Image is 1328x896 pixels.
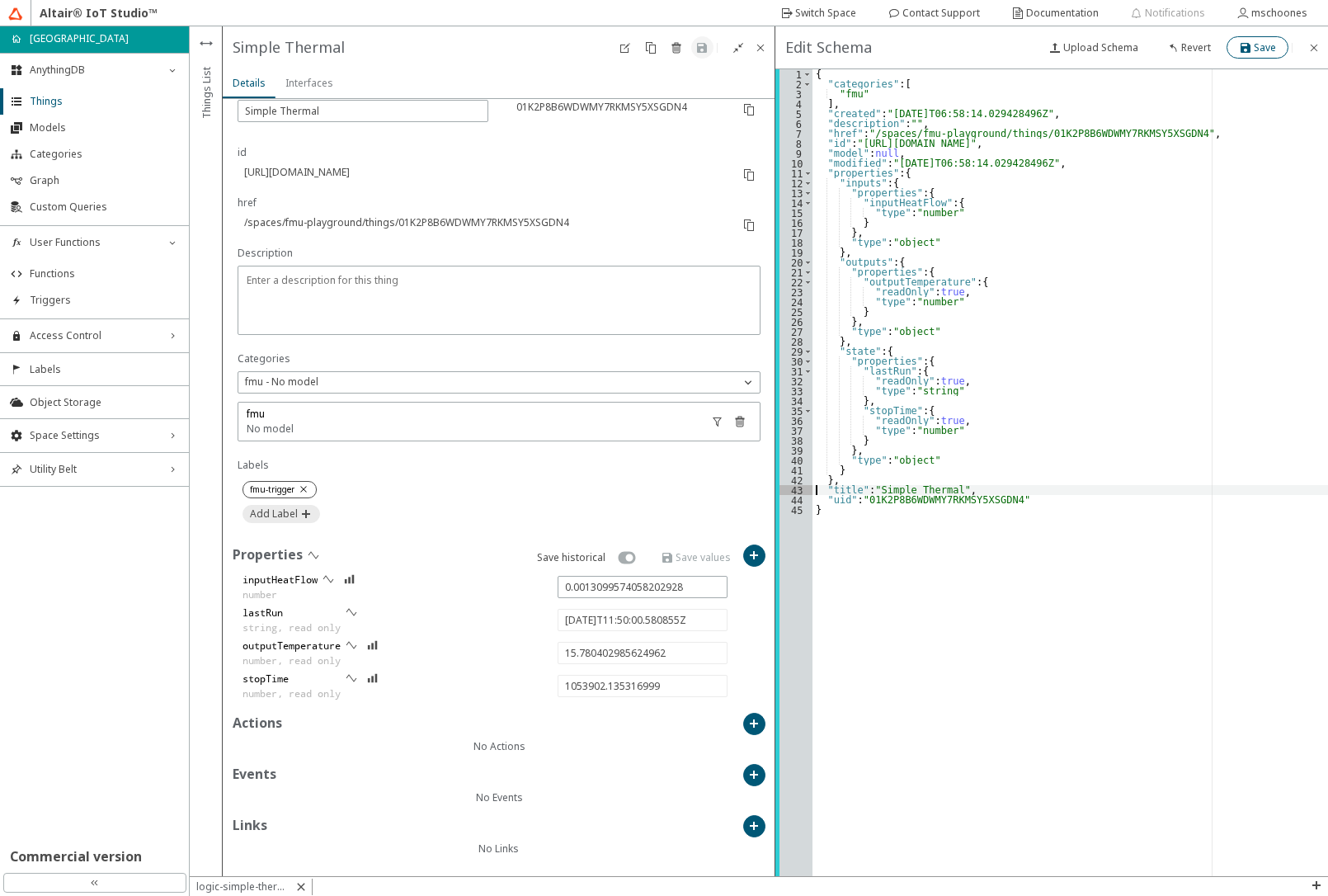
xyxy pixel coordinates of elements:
div: 41 [775,465,812,475]
div: 5 [775,109,812,119]
span: Toggle code folding, rows 30 through 39 [803,356,812,366]
div: 3 [775,89,812,99]
span: User Functions [30,236,159,249]
span: Toggle code folding, rows 12 through 19 [803,178,812,188]
div: 13 [775,188,812,198]
div: 6 [775,119,812,129]
span: Toggle code folding, rows 11 through 42 [803,168,812,178]
span: Toggle code folding, rows 1 through 45 [803,69,812,79]
unity-button: Edit Schema [615,36,637,59]
div: 31 [775,366,812,376]
div: 39 [775,446,812,455]
span: Space Settings [30,429,159,442]
unity-typography: number, read only [243,686,341,701]
span: Object Storage [30,396,179,409]
unity-typography: outputTemperature [243,639,341,653]
div: 28 [775,337,812,347]
div: 25 [775,307,812,317]
span: AnythingDB [30,64,159,77]
unity-typography: string, read only [243,620,341,635]
div: 24 [775,297,812,307]
div: 16 [775,218,812,228]
div: 35 [775,406,812,416]
unity-typography: number, read only [243,653,341,668]
p: Save historical [537,550,605,565]
div: 12 [775,178,812,188]
span: Functions [30,267,179,281]
div: 17 [775,228,812,238]
div: 21 [775,267,812,277]
unity-button: Clone [640,36,662,59]
div: 45 [775,505,812,515]
div: 8 [775,139,812,149]
unity-typography: number [243,587,318,602]
div: 37 [775,426,812,436]
unity-typography: No model [247,422,294,436]
div: 18 [775,238,812,248]
div: 30 [775,356,812,366]
div: 10 [775,158,812,168]
div: 23 [775,287,812,297]
div: 7 [775,129,812,139]
unity-typography: lastRun [243,606,341,620]
div: 33 [775,386,812,396]
div: 1 [775,69,812,79]
unity-typography: fmu [247,407,294,422]
unity-typography: No Actions [473,739,525,754]
unity-typography: Events [233,764,276,790]
unity-typography: Labels [238,458,761,473]
div: 11 [775,168,812,178]
div: 19 [775,248,812,257]
span: Toggle code folding, rows 2 through 4 [803,79,812,89]
unity-typography: Properties [233,545,303,571]
div: 2 [775,79,812,89]
div: 14 [775,198,812,208]
div: 32 [775,376,812,386]
unity-typography: stopTime [243,672,341,686]
span: Toggle code folding, rows 14 through 16 [803,198,812,208]
span: Custom Queries [30,200,179,214]
unity-typography: Actions [233,713,282,739]
unity-typography: No Events [476,790,523,805]
div: 15 [775,208,812,218]
span: Models [30,121,179,134]
span: Things [30,95,179,108]
div: 43 [775,485,812,495]
div: 38 [775,436,812,446]
span: Triggers [30,294,179,307]
unity-typography: No Links [478,842,519,856]
p: [GEOGRAPHIC_DATA] [30,31,129,46]
unity-typography: inputHeatFlow [243,573,318,587]
unity-button: Save [691,36,713,59]
span: Toggle code folding, rows 21 through 26 [803,267,812,277]
div: 36 [775,416,812,426]
div: 34 [775,396,812,406]
div: 44 [775,495,812,505]
span: Categories [30,148,179,161]
span: Toggle code folding, rows 31 through 34 [803,366,812,376]
div: 22 [775,277,812,287]
span: Toggle code folding, rows 13 through 17 [803,188,812,198]
unity-typography: Links [233,815,267,842]
span: Access Control [30,329,159,342]
unity-button: Filter by current thing's model [707,410,729,432]
span: Graph [30,174,179,187]
unity-button: Remove category [729,410,751,432]
div: 42 [775,475,812,485]
div: 27 [775,327,812,337]
div: 29 [775,347,812,356]
span: Toggle code folding, rows 35 through 38 [803,406,812,416]
unity-button: Delete [666,36,688,59]
div: 26 [775,317,812,327]
div: 40 [775,455,812,465]
div: 20 [775,257,812,267]
span: Toggle code folding, rows 20 through 28 [803,257,812,267]
unity-button: Close [1302,36,1325,59]
div: 4 [775,99,812,109]
div: 9 [775,149,812,158]
span: Labels [30,363,179,376]
span: Utility Belt [30,463,159,476]
span: Toggle code folding, rows 22 through 25 [803,277,812,287]
span: Toggle code folding, rows 29 through 41 [803,347,812,356]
